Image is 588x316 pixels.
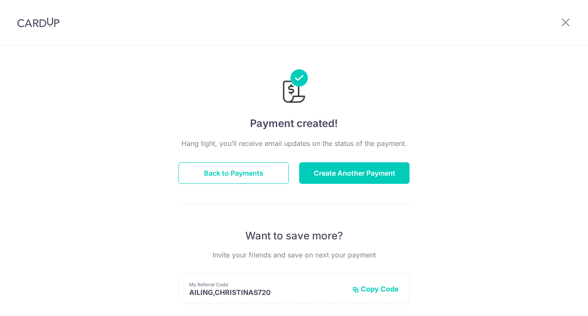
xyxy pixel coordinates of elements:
h4: Payment created! [178,116,410,131]
button: Create Another Payment [299,162,410,184]
p: Hang tight, you’ll receive email updates on the status of the payment. [178,138,410,149]
p: AILING,CHRISTINAS720 [189,288,345,297]
img: CardUp [17,17,59,28]
p: My Referral Code [189,281,345,288]
p: Invite your friends and save on next your payment [178,250,410,260]
button: Copy Code [352,285,399,293]
p: Want to save more? [178,229,410,243]
button: Back to Payments [178,162,289,184]
img: Payments [280,69,308,105]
